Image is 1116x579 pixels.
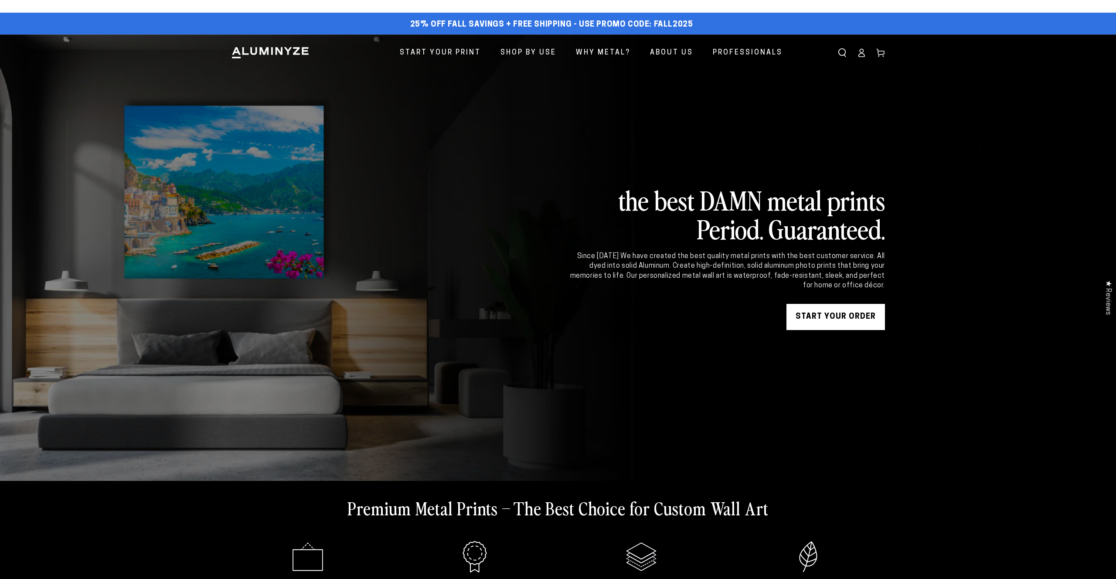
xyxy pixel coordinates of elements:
[400,47,481,59] span: Start Your Print
[500,47,556,59] span: Shop By Use
[494,41,563,65] a: Shop By Use
[347,497,769,519] h2: Premium Metal Prints – The Best Choice for Custom Wall Art
[833,43,852,62] summary: Search our site
[643,41,700,65] a: About Us
[706,41,789,65] a: Professionals
[568,252,885,291] div: Since [DATE] We have created the best quality metal prints with the best customer service. All dy...
[410,20,693,30] span: 25% off FALL Savings + Free Shipping - Use Promo Code: FALL2025
[569,41,637,65] a: Why Metal?
[650,47,693,59] span: About Us
[713,47,783,59] span: Professionals
[568,185,885,243] h2: the best DAMN metal prints Period. Guaranteed.
[393,41,487,65] a: Start Your Print
[576,47,630,59] span: Why Metal?
[786,304,885,330] a: START YOUR Order
[231,46,310,59] img: Aluminyze
[1099,273,1116,322] div: Click to open Judge.me floating reviews tab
